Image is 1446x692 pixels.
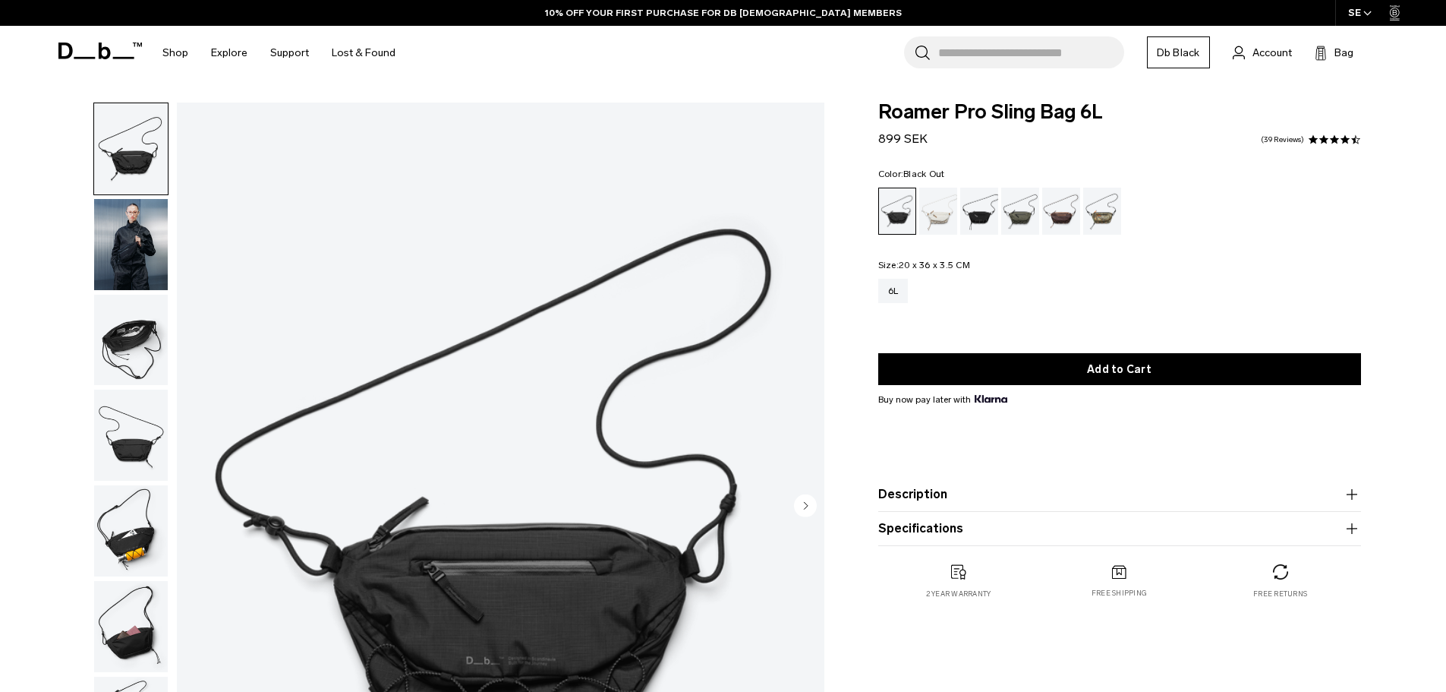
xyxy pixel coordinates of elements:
[919,188,957,235] a: Oatmilk
[960,188,998,235] a: Charcoal Grey
[94,390,168,481] img: Roamer Pro Sling Bag 6L Black Out
[975,395,1007,403] img: {"height" => 20, "alt" => "Klarna"}
[878,131,928,146] span: 899 SEK
[1253,589,1307,599] p: Free returns
[1334,45,1353,61] span: Bag
[1147,36,1210,68] a: Db Black
[1233,43,1292,62] a: Account
[1252,45,1292,61] span: Account
[94,103,168,194] img: Roamer Pro Sling Bag 6L Black Out
[1315,43,1353,62] button: Bag
[878,169,945,179] legend: Color:
[878,520,1361,538] button: Specifications
[878,353,1361,385] button: Add to Cart
[270,26,309,80] a: Support
[878,279,909,303] a: 6L
[151,26,407,80] nav: Main Navigation
[94,295,168,386] img: Roamer Pro Sling Bag 6L Black Out
[93,485,169,577] button: Roamer Pro Sling Bag 6L Black Out
[211,26,247,80] a: Explore
[878,261,970,270] legend: Size:
[1261,136,1304,144] a: 39 reviews
[878,103,1361,122] span: Roamer Pro Sling Bag 6L
[878,188,916,235] a: Black Out
[94,199,168,290] img: Roamer Pro Sling Bag 6L Black Out
[1092,588,1147,599] p: Free shipping
[878,393,1007,406] span: Buy now pay later with
[878,485,1361,504] button: Description
[93,198,169,291] button: Roamer Pro Sling Bag 6L Black Out
[93,103,169,195] button: Roamer Pro Sling Bag 6L Black Out
[1001,188,1039,235] a: Forest Green
[93,294,169,387] button: Roamer Pro Sling Bag 6L Black Out
[94,581,168,672] img: Roamer Pro Sling Bag 6L Black Out
[1083,188,1121,235] a: Db x Beyond Medals
[332,26,395,80] a: Lost & Found
[162,26,188,80] a: Shop
[94,485,168,577] img: Roamer Pro Sling Bag 6L Black Out
[93,389,169,482] button: Roamer Pro Sling Bag 6L Black Out
[899,260,970,270] span: 20 x 36 x 3.5 CM
[545,6,902,20] a: 10% OFF YOUR FIRST PURCHASE FOR DB [DEMOGRAPHIC_DATA] MEMBERS
[93,580,169,673] button: Roamer Pro Sling Bag 6L Black Out
[903,169,944,179] span: Black Out
[794,494,817,520] button: Next slide
[1042,188,1080,235] a: Homegrown with Lu
[926,589,991,599] p: 2 year warranty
